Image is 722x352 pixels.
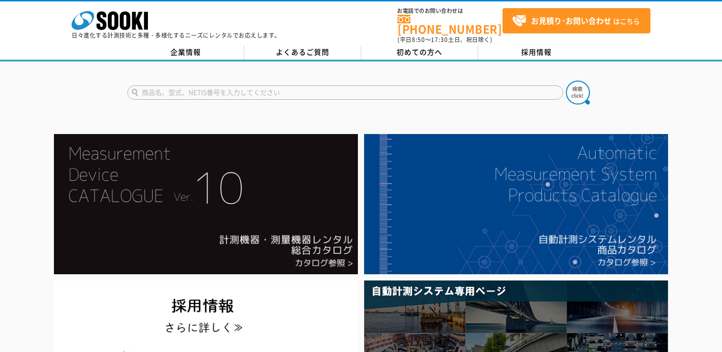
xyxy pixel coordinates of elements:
[431,35,448,44] span: 17:30
[72,32,281,38] p: 日々進化する計測技術と多種・多様化するニーズにレンタルでお応えします。
[512,14,640,28] span: はこちら
[364,134,668,274] img: 自動計測システムカタログ
[502,8,650,33] a: お見積り･お問い合わせはこちら
[398,15,502,34] a: [PHONE_NUMBER]
[412,35,425,44] span: 8:50
[127,45,244,60] a: 企業情報
[244,45,361,60] a: よくあるご質問
[398,8,502,14] span: お電話でのお問い合わせは
[127,85,563,100] input: 商品名、型式、NETIS番号を入力してください
[361,45,478,60] a: 初めての方へ
[566,81,590,104] img: btn_search.png
[54,134,358,274] img: Catalog Ver10
[397,47,442,57] span: 初めての方へ
[398,35,492,44] span: (平日 ～ 土日、祝日除く)
[531,15,611,26] strong: お見積り･お問い合わせ
[478,45,595,60] a: 採用情報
